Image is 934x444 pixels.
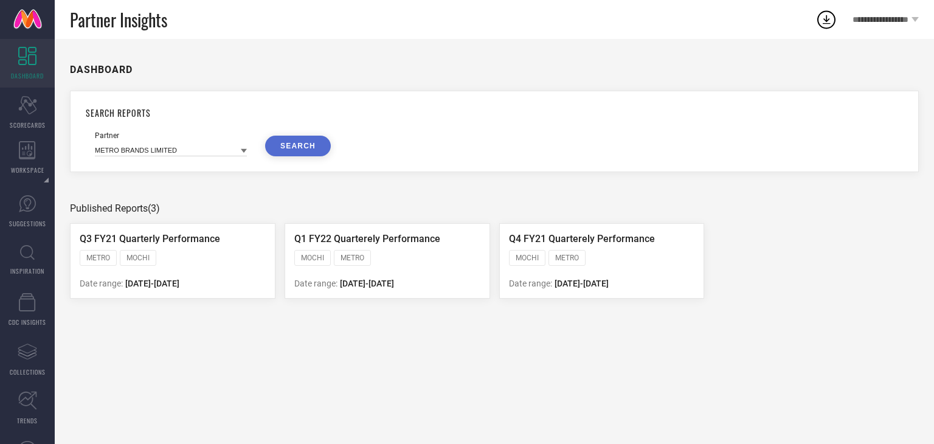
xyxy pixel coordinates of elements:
[86,254,110,262] span: METRO
[9,317,46,327] span: CDC INSIGHTS
[294,279,337,288] span: Date range:
[509,233,655,245] span: Q4 FY21 Quarterely Performance
[126,254,150,262] span: MOCHI
[294,233,440,245] span: Q1 FY22 Quarterely Performance
[509,279,552,288] span: Date range:
[516,254,539,262] span: MOCHI
[11,71,44,80] span: DASHBOARD
[555,279,609,288] span: [DATE] - [DATE]
[70,7,167,32] span: Partner Insights
[80,233,220,245] span: Q3 FY21 Quarterly Performance
[9,219,46,228] span: SUGGESTIONS
[11,165,44,175] span: WORKSPACE
[10,120,46,130] span: SCORECARDS
[86,106,903,119] h1: SEARCH REPORTS
[70,203,919,214] div: Published Reports (3)
[125,279,179,288] span: [DATE] - [DATE]
[340,279,394,288] span: [DATE] - [DATE]
[265,136,331,156] button: SEARCH
[10,266,44,276] span: INSPIRATION
[80,279,123,288] span: Date range:
[555,254,579,262] span: METRO
[70,64,133,75] h1: DASHBOARD
[17,416,38,425] span: TRENDS
[301,254,324,262] span: MOCHI
[95,131,247,140] div: Partner
[341,254,364,262] span: METRO
[10,367,46,376] span: COLLECTIONS
[815,9,837,30] div: Open download list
